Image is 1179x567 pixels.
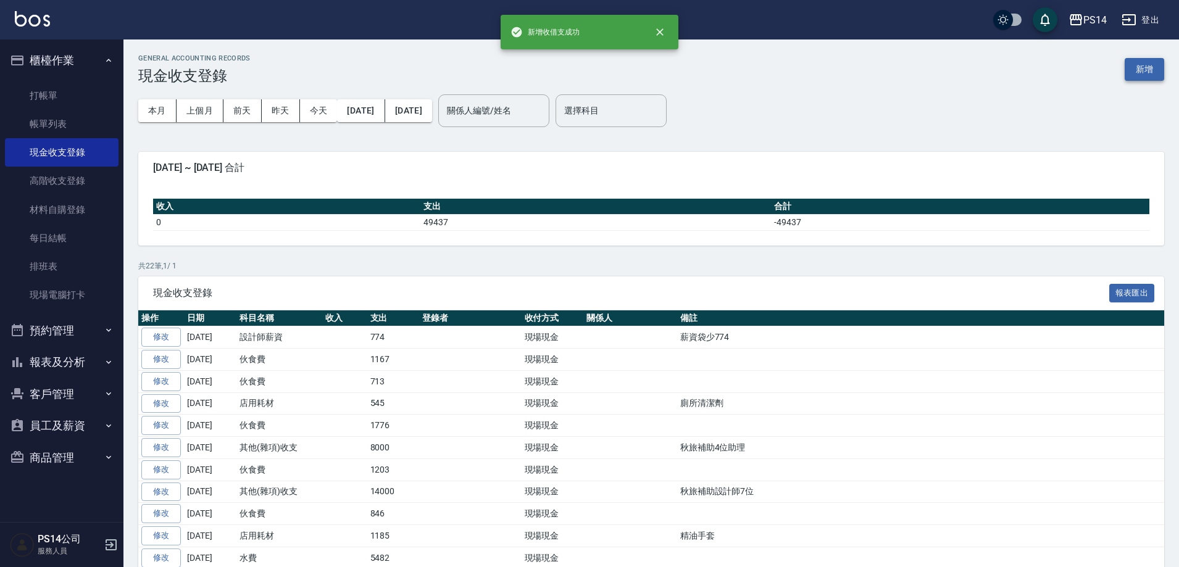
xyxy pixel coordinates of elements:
span: 新增收借支成功 [510,26,580,38]
button: 報表及分析 [5,346,119,378]
img: Person [10,532,35,557]
button: 今天 [300,99,338,122]
td: [DATE] [184,370,236,392]
td: [DATE] [184,525,236,547]
td: 精油手套 [677,525,1164,547]
td: 774 [367,326,420,349]
td: [DATE] [184,326,236,349]
a: 現場電腦打卡 [5,281,119,309]
td: 伙食費 [236,415,322,437]
th: 收入 [153,199,420,215]
button: [DATE] [337,99,385,122]
td: [DATE] [184,458,236,481]
td: 1776 [367,415,420,437]
img: Logo [15,11,50,27]
button: 員工及薪資 [5,410,119,442]
td: [DATE] [184,415,236,437]
span: 現金收支登錄 [153,287,1109,299]
h3: 現金收支登錄 [138,67,251,85]
a: 高階收支登錄 [5,167,119,195]
button: save [1033,7,1057,32]
td: 8000 [367,437,420,459]
td: 1203 [367,458,420,481]
td: 545 [367,392,420,415]
td: 1167 [367,349,420,371]
a: 修改 [141,504,181,523]
a: 新增 [1125,63,1164,75]
p: 服務人員 [38,545,101,557]
button: [DATE] [385,99,432,122]
td: 49437 [420,214,771,230]
p: 共 22 筆, 1 / 1 [138,260,1164,271]
a: 修改 [141,526,181,545]
td: 伙食費 [236,349,322,371]
td: 現場現金 [522,415,584,437]
td: 其他(雜項)收支 [236,481,322,503]
td: 店用耗材 [236,525,322,547]
td: [DATE] [184,392,236,415]
td: 現場現金 [522,458,584,481]
td: [DATE] [184,481,236,503]
td: -49437 [771,214,1149,230]
a: 報表匯出 [1109,286,1155,298]
td: 現場現金 [522,481,584,503]
td: [DATE] [184,349,236,371]
td: 1185 [367,525,420,547]
a: 修改 [141,328,181,347]
td: 現場現金 [522,437,584,459]
button: 前天 [223,99,262,122]
td: 14000 [367,481,420,503]
td: 其他(雜項)收支 [236,437,322,459]
button: 昨天 [262,99,300,122]
td: 秋旅補助設計師7位 [677,481,1164,503]
button: 商品管理 [5,442,119,474]
th: 操作 [138,310,184,326]
th: 支出 [420,199,771,215]
span: [DATE] ~ [DATE] 合計 [153,162,1149,174]
button: PS14 [1064,7,1112,33]
a: 現金收支登錄 [5,138,119,167]
th: 備註 [677,310,1164,326]
button: 登出 [1117,9,1164,31]
th: 科目名稱 [236,310,322,326]
td: 現場現金 [522,370,584,392]
button: 預約管理 [5,315,119,347]
div: PS14 [1083,12,1107,28]
h5: PS14公司 [38,533,101,545]
th: 關係人 [583,310,677,326]
td: 店用耗材 [236,392,322,415]
a: 修改 [141,460,181,479]
button: 客戶管理 [5,378,119,410]
td: 846 [367,503,420,525]
a: 帳單列表 [5,110,119,138]
td: 713 [367,370,420,392]
a: 排班表 [5,252,119,281]
td: 伙食費 [236,370,322,392]
a: 修改 [141,438,181,457]
td: 伙食費 [236,458,322,481]
td: 伙食費 [236,503,322,525]
td: 現場現金 [522,349,584,371]
a: 每日結帳 [5,224,119,252]
button: close [646,19,673,46]
td: 設計師薪資 [236,326,322,349]
button: 本月 [138,99,177,122]
h2: GENERAL ACCOUNTING RECORDS [138,54,251,62]
td: 秋旅補助4位助理 [677,437,1164,459]
td: [DATE] [184,437,236,459]
a: 修改 [141,482,181,502]
a: 修改 [141,394,181,413]
td: 廁所清潔劑 [677,392,1164,415]
td: 現場現金 [522,392,584,415]
th: 合計 [771,199,1149,215]
a: 材料自購登錄 [5,196,119,224]
a: 修改 [141,372,181,391]
th: 登錄者 [419,310,521,326]
td: 薪資袋少774 [677,326,1164,349]
a: 修改 [141,350,181,369]
td: [DATE] [184,503,236,525]
td: 0 [153,214,420,230]
button: 新增 [1125,58,1164,81]
button: 櫃檯作業 [5,44,119,77]
th: 收入 [322,310,367,326]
